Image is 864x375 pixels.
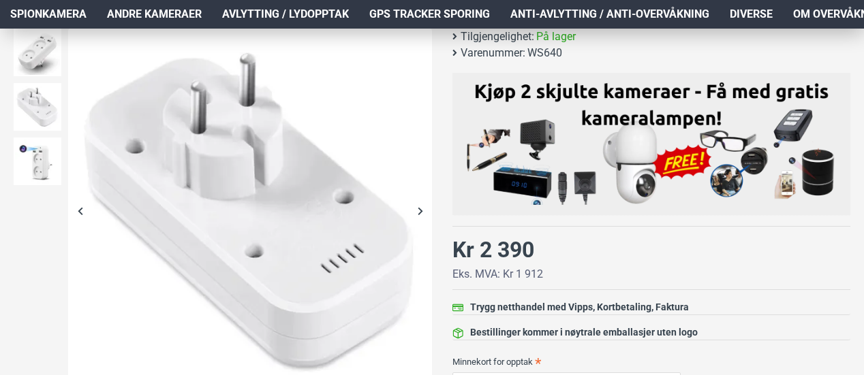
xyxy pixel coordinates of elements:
span: Diverse [730,6,773,22]
span: På lager [536,29,576,45]
span: GPS Tracker Sporing [369,6,490,22]
div: Bestillinger kommer i nøytrale emballasjer uten logo [470,325,698,340]
img: Strømsplitter med WiFi spionkamera [14,137,61,185]
span: Anti-avlytting / Anti-overvåkning [510,6,709,22]
span: Andre kameraer [107,6,202,22]
img: Strømsplitter med WiFi spionkamera [14,83,61,131]
span: Avlytting / Lydopptak [222,6,349,22]
b: Tilgjengelighet: [461,29,534,45]
span: WS640 [527,45,562,61]
span: Spionkamera [10,6,87,22]
img: Strømsplitter med WiFi spionkamera [14,29,61,76]
div: Previous slide [68,199,92,223]
div: Next slide [408,199,432,223]
div: Kr 2 390 [452,233,534,266]
div: Trygg netthandel med Vipps, Kortbetaling, Faktura [470,300,689,314]
label: Minnekort for opptak [452,350,850,372]
b: Varenummer: [461,45,525,61]
img: Kjøp 2 skjulte kameraer – Få med gratis kameralampe! [463,80,840,204]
